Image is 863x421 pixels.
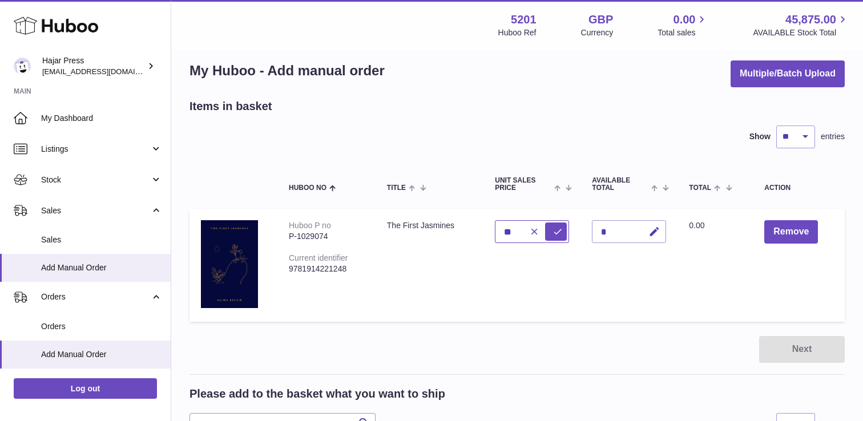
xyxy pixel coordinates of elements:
[753,12,849,38] a: 45,875.00 AVAILABLE Stock Total
[42,55,145,77] div: Hajar Press
[689,221,704,230] span: 0.00
[14,58,31,75] img: editorial@hajarpress.com
[41,113,162,124] span: My Dashboard
[289,221,331,230] div: Huboo P no
[289,231,364,242] div: P-1029074
[41,321,162,332] span: Orders
[764,184,833,192] div: Action
[731,60,845,87] button: Multiple/Batch Upload
[387,184,406,192] span: Title
[41,292,150,302] span: Orders
[14,378,157,399] a: Log out
[689,184,711,192] span: Total
[498,27,537,38] div: Huboo Ref
[201,220,258,307] img: The First Jasmines
[753,27,849,38] span: AVAILABLE Stock Total
[658,27,708,38] span: Total sales
[289,184,326,192] span: Huboo no
[785,12,836,27] span: 45,875.00
[674,12,696,27] span: 0.00
[592,177,648,192] span: AVAILABLE Total
[189,386,445,402] h2: Please add to the basket what you want to ship
[41,349,162,360] span: Add Manual Order
[495,177,551,192] span: Unit Sales Price
[41,234,162,245] span: Sales
[581,27,614,38] div: Currency
[41,144,150,155] span: Listings
[41,205,150,216] span: Sales
[41,262,162,273] span: Add Manual Order
[189,99,272,114] h2: Items in basket
[764,220,818,244] button: Remove
[588,12,613,27] strong: GBP
[658,12,708,38] a: 0.00 Total sales
[42,67,168,76] span: [EMAIL_ADDRESS][DOMAIN_NAME]
[189,62,385,80] h1: My Huboo - Add manual order
[376,209,483,322] td: The First Jasmines
[41,175,150,185] span: Stock
[289,253,348,262] div: Current identifier
[821,131,845,142] span: entries
[289,264,364,274] div: 9781914221248
[511,12,537,27] strong: 5201
[749,131,771,142] label: Show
